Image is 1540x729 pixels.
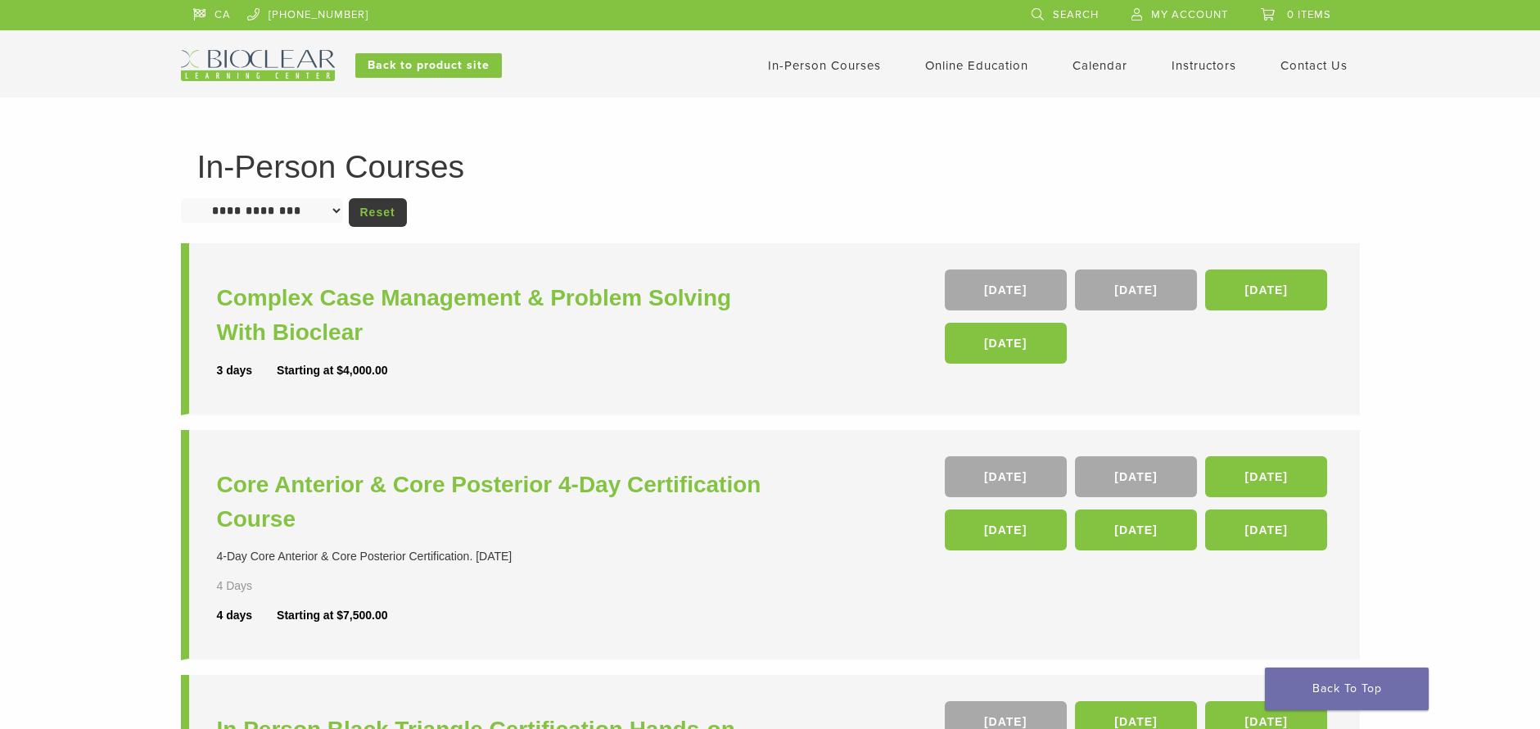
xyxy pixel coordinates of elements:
a: [DATE] [1075,509,1197,550]
a: Contact Us [1280,58,1348,73]
a: Back To Top [1265,668,1429,710]
a: [DATE] [945,323,1067,364]
a: Core Anterior & Core Posterior 4-Day Certification Course [217,468,775,537]
a: [DATE] [1075,456,1197,497]
a: Complex Case Management & Problem Solving With Bioclear [217,281,775,350]
a: [DATE] [1205,269,1327,310]
a: Online Education [925,58,1028,73]
div: 4 days [217,607,278,624]
h1: In-Person Courses [197,151,1344,183]
div: 4-Day Core Anterior & Core Posterior Certification. [DATE] [217,548,775,565]
a: [DATE] [945,269,1067,310]
div: Starting at $4,000.00 [277,362,387,379]
a: Reset [349,198,407,227]
a: [DATE] [1075,269,1197,310]
a: [DATE] [1205,509,1327,550]
span: Search [1053,8,1099,21]
a: Back to product site [355,53,502,78]
div: Starting at $7,500.00 [277,607,387,624]
a: [DATE] [945,456,1067,497]
a: Calendar [1073,58,1127,73]
span: My Account [1151,8,1228,21]
img: Bioclear [181,50,335,81]
a: Instructors [1172,58,1236,73]
span: 0 items [1287,8,1331,21]
div: 4 Days [217,577,300,595]
div: , , , , , [945,456,1332,559]
a: [DATE] [1205,456,1327,497]
a: In-Person Courses [768,58,881,73]
div: , , , [945,269,1332,372]
div: 3 days [217,362,278,379]
a: [DATE] [945,509,1067,550]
